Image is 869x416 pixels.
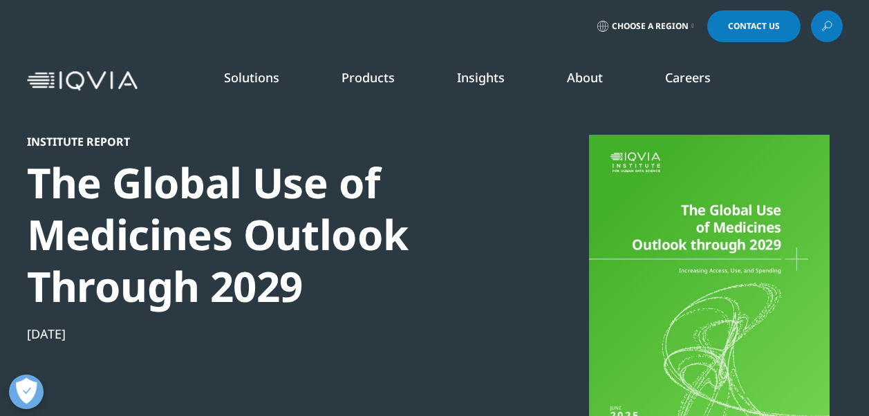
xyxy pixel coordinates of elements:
[665,69,711,86] a: Careers
[707,10,801,42] a: Contact Us
[27,135,501,149] div: Institute Report
[143,48,843,113] nav: Primary
[728,22,780,30] span: Contact Us
[27,71,138,91] img: IQVIA Healthcare Information Technology and Pharma Clinical Research Company
[27,325,501,342] div: [DATE]
[27,157,501,312] div: The Global Use of Medicines Outlook Through 2029
[9,375,44,409] button: Open Preferences
[457,69,505,86] a: Insights
[342,69,395,86] a: Products
[612,21,689,32] span: Choose a Region
[224,69,279,86] a: Solutions
[567,69,603,86] a: About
